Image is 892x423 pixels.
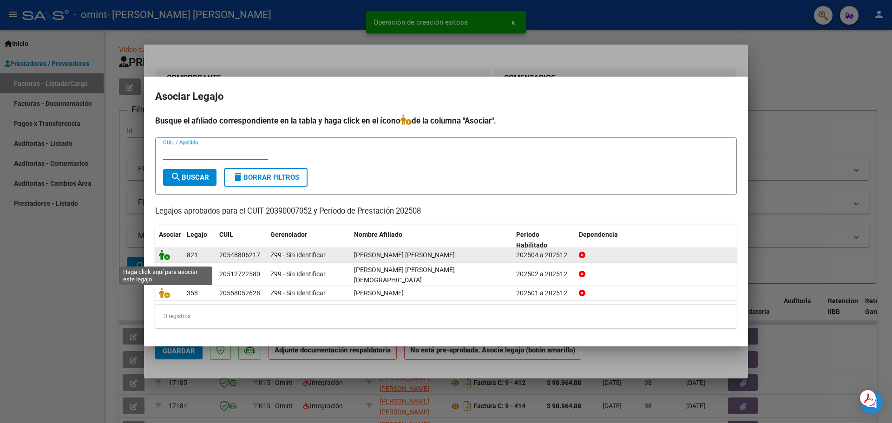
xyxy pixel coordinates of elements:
span: LOPEZ BENJAMIN SIMON [354,251,455,259]
p: Legajos aprobados para el CUIT 20390007052 y Período de Prestación 202508 [155,206,737,217]
span: CUIL [219,231,233,238]
span: MORALES MURILLO BAUTISTA JESUS [354,266,455,284]
span: Nombre Afiliado [354,231,402,238]
span: 358 [187,289,198,297]
div: 202504 a 202512 [516,250,571,260]
span: 527 [187,270,198,278]
h2: Asociar Legajo [155,88,737,105]
div: 20558052628 [219,288,260,299]
button: Borrar Filtros [224,168,308,187]
span: CALDARA TOMAS [354,289,404,297]
span: Legajo [187,231,207,238]
mat-icon: search [171,171,182,182]
span: Borrar Filtros [232,173,299,182]
span: Asociar [159,231,181,238]
datatable-header-cell: Asociar [155,225,183,255]
span: Periodo Habilitado [516,231,547,249]
span: Z99 - Sin Identificar [270,289,326,297]
span: Buscar [171,173,209,182]
span: 821 [187,251,198,259]
mat-icon: delete [232,171,243,182]
datatable-header-cell: Gerenciador [267,225,350,255]
div: 202502 a 202512 [516,269,571,280]
div: 20548806217 [219,250,260,260]
div: 3 registros [155,305,737,328]
datatable-header-cell: Periodo Habilitado [512,225,575,255]
datatable-header-cell: Nombre Afiliado [350,225,512,255]
datatable-header-cell: Legajo [183,225,216,255]
span: Gerenciador [270,231,307,238]
span: Dependencia [579,231,618,238]
datatable-header-cell: CUIL [216,225,267,255]
datatable-header-cell: Dependencia [575,225,737,255]
span: Z99 - Sin Identificar [270,251,326,259]
div: 202501 a 202512 [516,288,571,299]
button: Buscar [163,169,216,186]
h4: Busque el afiliado correspondiente en la tabla y haga click en el ícono de la columna "Asociar". [155,115,737,127]
span: Z99 - Sin Identificar [270,270,326,278]
div: 20512722580 [219,269,260,280]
